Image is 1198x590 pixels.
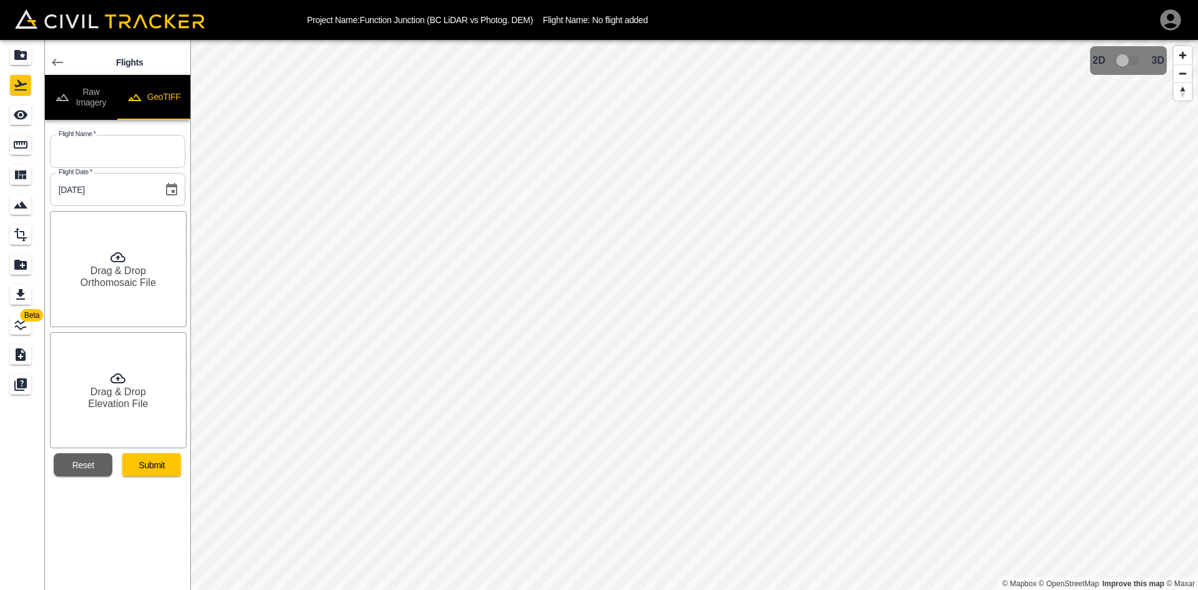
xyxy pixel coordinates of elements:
[543,15,648,25] p: Flight Name: No flight added
[1174,46,1192,64] button: Zoom in
[1111,49,1147,72] span: 3D model not uploaded yet
[1174,82,1192,101] button: Reset bearing to north
[1039,579,1099,588] a: OpenStreetMap
[1174,64,1192,82] button: Zoom out
[1002,579,1036,588] a: Mapbox
[1152,55,1164,66] span: 3D
[190,40,1198,590] canvas: Map
[1103,579,1164,588] a: Map feedback
[1166,579,1195,588] a: Maxar
[15,9,205,29] img: Civil Tracker
[307,15,533,25] p: Project Name: Function Junction (BC LiDAR vs Photog. DEM)
[1093,55,1105,66] span: 2D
